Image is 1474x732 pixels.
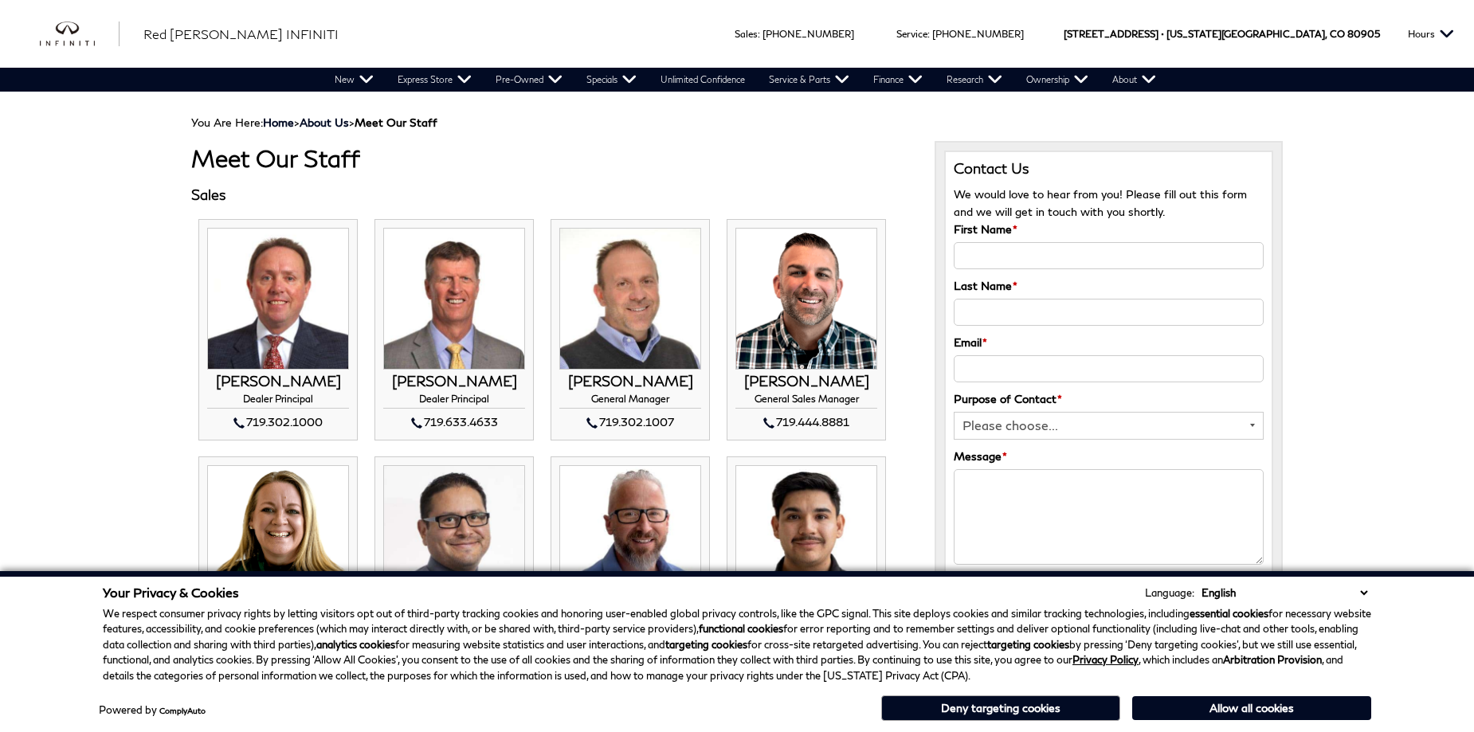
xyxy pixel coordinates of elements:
nav: Main Navigation [323,68,1168,92]
a: [PHONE_NUMBER] [762,28,854,40]
span: Sales [735,28,758,40]
span: : [758,28,760,40]
strong: essential cookies [1190,607,1268,620]
a: Ownership [1014,68,1100,92]
a: ComplyAuto [159,706,206,715]
div: 719.633.4633 [383,413,525,432]
img: MIKE JORGENSEN [383,228,525,370]
a: Pre-Owned [484,68,574,92]
div: 719.302.1000 [207,413,349,432]
h3: [PERSON_NAME] [735,374,877,389]
a: [STREET_ADDRESS] • [US_STATE][GEOGRAPHIC_DATA], CO 80905 [1064,28,1380,40]
a: Research [935,68,1014,92]
div: Language: [1145,588,1194,598]
h3: Sales [191,187,911,203]
h3: [PERSON_NAME] [383,374,525,389]
label: First Name [954,221,1017,238]
strong: Meet Our Staff [355,115,437,129]
label: Message [954,448,1007,465]
a: infiniti [40,22,120,47]
div: Powered by [99,705,206,715]
a: Red [PERSON_NAME] INFINITI [143,25,339,44]
strong: functional cookies [699,622,783,635]
a: [PHONE_NUMBER] [932,28,1024,40]
a: Unlimited Confidence [649,68,757,92]
select: Language Select [1198,585,1371,601]
div: 719.444.8881 [735,413,877,432]
span: : [927,28,930,40]
p: We respect consumer privacy rights by letting visitors opt out of third-party tracking cookies an... [103,606,1371,684]
span: Your Privacy & Cookies [103,585,239,600]
a: About Us [300,115,349,129]
img: STEPHANIE DAVISON [207,465,349,607]
strong: targeting cookies [665,638,747,651]
strong: analytics cookies [316,638,395,651]
label: Last Name [954,277,1017,295]
a: Express Store [386,68,484,92]
a: Privacy Policy [1072,653,1139,666]
div: 719.302.1007 [559,413,701,432]
a: Service & Parts [757,68,861,92]
label: Email [954,334,987,351]
img: RICH JENKINS [559,465,701,607]
img: INFINITI [40,22,120,47]
h3: Contact Us [954,160,1264,178]
strong: Arbitration Provision [1223,653,1322,666]
h4: General Sales Manager [735,393,877,409]
h4: General Manager [559,393,701,409]
span: > [300,115,437,129]
h4: Dealer Principal [207,393,349,409]
h1: Meet Our Staff [191,145,911,171]
a: Home [263,115,294,129]
img: ROBERT WARNER [735,228,877,370]
img: THOM BUCKLEY [207,228,349,370]
a: Specials [574,68,649,92]
img: JIMMIE ABEYTA [383,465,525,607]
span: > [263,115,437,129]
span: You Are Here: [191,115,437,129]
h3: [PERSON_NAME] [207,374,349,389]
h3: [PERSON_NAME] [559,374,701,389]
button: Deny targeting cookies [881,695,1120,721]
img: HUGO GUTIERREZ-CERVANTES [735,465,877,607]
a: Finance [861,68,935,92]
div: Breadcrumbs [191,115,1283,129]
button: Allow all cookies [1132,696,1371,720]
img: JOHN ZUMBO [559,228,701,370]
span: We would love to hear from you! Please fill out this form and we will get in touch with you shortly. [954,187,1247,218]
strong: targeting cookies [987,638,1069,651]
span: Service [896,28,927,40]
a: New [323,68,386,92]
h4: Dealer Principal [383,393,525,409]
span: Red [PERSON_NAME] INFINITI [143,26,339,41]
label: Purpose of Contact [954,390,1062,408]
a: About [1100,68,1168,92]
